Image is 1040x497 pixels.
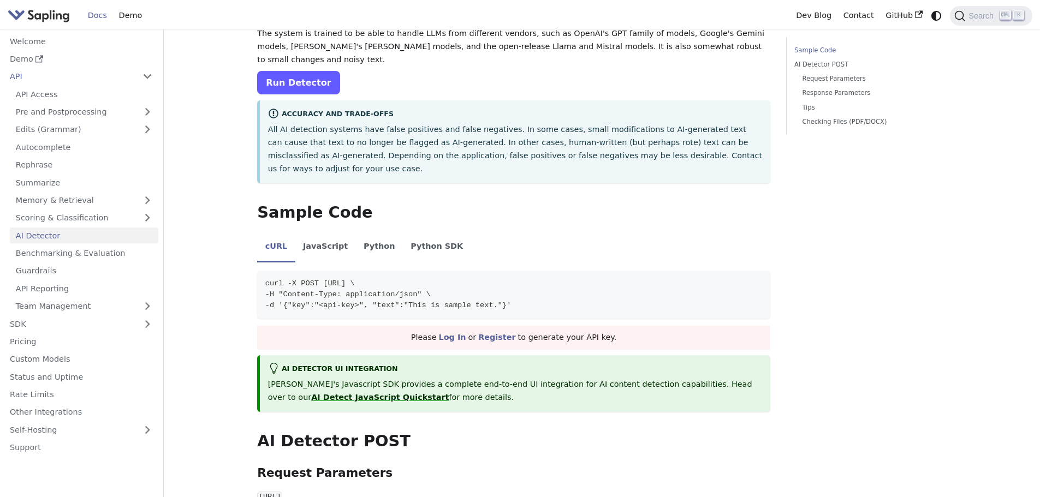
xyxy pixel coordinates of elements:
a: Team Management [10,298,158,314]
p: The system is trained to be able to handle LLMs from different vendors, such as OpenAI's GPT fami... [257,27,770,66]
a: Request Parameters [802,74,938,84]
a: Contact [837,7,880,24]
p: All AI detection systems have false positives and false negatives. In some cases, small modificat... [268,123,763,175]
button: Search (Ctrl+K) [950,6,1032,26]
a: Run Detector [257,71,340,94]
span: curl -X POST [URL] \ [265,279,355,288]
div: Accuracy and Trade-offs [268,108,763,121]
span: -H "Content-Type: application/json" \ [265,290,431,298]
a: Pre and Postprocessing [10,104,158,120]
a: Status and Uptime [4,369,158,385]
a: Demo [4,51,158,67]
a: AI Detector POST [794,59,942,70]
a: Log In [439,333,466,342]
div: Please or to generate your API key. [257,326,770,350]
a: Docs [82,7,113,24]
li: Python [356,232,403,263]
a: Custom Models [4,351,158,367]
a: Edits (Grammar) [10,122,158,137]
button: Switch between dark and light mode (currently system mode) [929,8,944,23]
a: Dev Blog [790,7,837,24]
h2: Sample Code [257,203,770,223]
a: Scoring & Classification [10,210,158,226]
a: Rephrase [10,157,158,173]
div: AI Detector UI integration [268,363,763,376]
a: Support [4,440,158,456]
li: JavaScript [295,232,356,263]
a: Register [478,333,515,342]
span: -d '{"key":"<api-key>", "text":"This is sample text."}' [265,301,512,309]
a: Response Parameters [802,88,938,98]
a: AI Detector [10,227,158,243]
a: Benchmarking & Evaluation [10,245,158,261]
li: cURL [257,232,295,263]
a: Summarize [10,175,158,190]
a: Welcome [4,33,158,49]
a: API [4,69,136,85]
a: AI Detect JavaScript Quickstart [311,393,449,402]
a: Sample Code [794,45,942,56]
a: Guardrails [10,263,158,279]
a: GitHub [879,7,928,24]
a: API Access [10,86,158,102]
a: Memory & Retrieval [10,193,158,208]
img: Sapling.ai [8,8,70,23]
h3: Request Parameters [257,466,770,481]
a: Sapling.ai [8,8,74,23]
a: Pricing [4,334,158,350]
a: Self-Hosting [4,422,158,438]
h2: AI Detector POST [257,432,770,451]
a: API Reporting [10,280,158,296]
p: [PERSON_NAME]'s Javascript SDK provides a complete end-to-end UI integration for AI content detec... [268,378,763,404]
li: Python SDK [403,232,471,263]
a: Autocomplete [10,139,158,155]
span: Search [965,11,1000,20]
button: Expand sidebar category 'SDK' [136,316,158,332]
a: Checking Files (PDF/DOCX) [802,117,938,127]
button: Collapse sidebar category 'API' [136,69,158,85]
kbd: K [1013,10,1024,20]
a: Rate Limits [4,387,158,403]
a: SDK [4,316,136,332]
iframe: Intercom live chat [1003,460,1029,486]
a: Other Integrations [4,404,158,420]
a: Tips [802,103,938,113]
a: Demo [113,7,148,24]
